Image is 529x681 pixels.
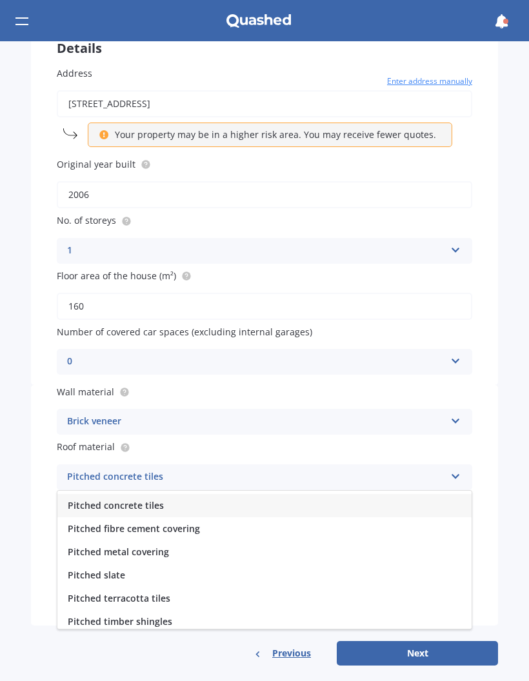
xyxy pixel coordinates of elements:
input: Enter address [57,90,472,117]
span: Previous [272,647,311,660]
span: No. of storeys [57,215,116,227]
span: Pitched terracotta tiles [68,592,170,604]
span: Roof material [57,441,115,453]
span: Pitched metal covering [68,546,169,558]
span: Enter address manually [387,75,472,88]
div: Pitched concrete tiles [67,469,445,485]
button: Next [337,641,498,666]
span: Address [57,67,92,79]
span: Pitched timber shingles [68,615,172,627]
span: Floor area of the house (m²) [57,270,176,282]
div: 0 [67,354,445,370]
input: Enter floor area [57,293,472,320]
span: Number of covered car spaces (excluding internal garages) [57,326,312,338]
p: Your property may be in a higher risk area. You may receive fewer quotes. [115,128,436,141]
div: 1 [67,243,445,259]
span: Pitched concrete tiles [68,499,164,511]
div: Brick veneer [67,414,445,429]
span: Pitched slate [68,569,125,581]
span: Original year built [57,158,135,170]
input: Enter year [57,181,472,208]
span: Pitched fibre cement covering [68,522,200,535]
span: Wall material [57,386,114,398]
